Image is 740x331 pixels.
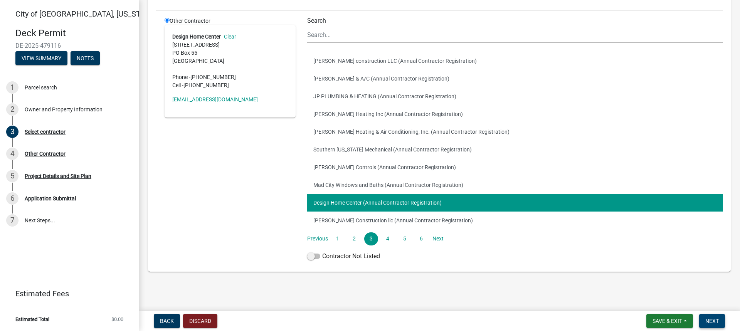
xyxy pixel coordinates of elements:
div: Application Submittal [25,196,76,201]
span: [PHONE_NUMBER] [183,82,229,88]
button: [PERSON_NAME] Controls (Annual Contractor Registration) [307,158,723,176]
button: [PERSON_NAME] Heating & Air Conditioning, Inc. (Annual Contractor Registration) [307,123,723,141]
button: View Summary [15,51,67,65]
div: 7 [6,214,18,227]
a: Previous [307,232,328,245]
h4: Deck Permit [15,28,133,39]
a: [EMAIL_ADDRESS][DOMAIN_NAME] [172,96,258,102]
button: Back [154,314,180,328]
span: Save & Exit [653,318,682,324]
span: Next [705,318,719,324]
span: Back [160,318,174,324]
button: Save & Exit [646,314,693,328]
a: Clear [221,34,236,40]
span: Estimated Total [15,317,49,322]
strong: Design Home Center [172,34,221,40]
span: $0.00 [111,317,123,322]
a: 2 [347,232,361,245]
label: Search [307,18,326,24]
a: Next [431,232,445,245]
button: Southern [US_STATE] Mechanical (Annual Contractor Registration) [307,141,723,158]
div: 4 [6,148,18,160]
button: Discard [183,314,217,328]
a: 5 [397,232,411,245]
div: 1 [6,81,18,94]
label: Contractor Not Listed [307,252,380,261]
button: Mad City Windows and Baths (Annual Contractor Registration) [307,176,723,194]
a: 3 [364,232,378,245]
div: Other Contractor [25,151,66,156]
button: Next [699,314,725,328]
wm-modal-confirm: Notes [71,55,100,62]
input: Search... [307,27,723,43]
div: Owner and Property Information [25,107,103,112]
div: Select contractor [25,129,66,134]
a: 4 [381,232,395,245]
abbr: Phone - [172,74,190,80]
span: [PHONE_NUMBER] [190,74,236,80]
button: Design Home Center (Annual Contractor Registration) [307,194,723,212]
wm-modal-confirm: Summary [15,55,67,62]
a: Estimated Fees [6,286,126,301]
button: [PERSON_NAME] Heating Inc (Annual Contractor Registration) [307,105,723,123]
button: [PERSON_NAME] construction LLC (Annual Contractor Registration) [307,52,723,70]
div: 2 [6,103,18,116]
span: City of [GEOGRAPHIC_DATA], [US_STATE] [15,9,156,18]
button: [PERSON_NAME] & A/C (Annual Contractor Registration) [307,70,723,87]
div: Other Contractor [159,17,301,264]
div: Project Details and Site Plan [25,173,91,179]
div: Parcel search [25,85,57,90]
button: Notes [71,51,100,65]
div: 3 [6,126,18,138]
address: [STREET_ADDRESS] PO Box 55 [GEOGRAPHIC_DATA] [172,33,288,89]
a: 1 [331,232,345,245]
abbr: Cell - [172,82,183,88]
div: 5 [6,170,18,182]
nav: Page navigation [307,232,723,245]
a: 6 [414,232,428,245]
button: [PERSON_NAME] Construction llc (Annual Contractor Registration) [307,212,723,229]
span: DE-2025-479116 [15,42,123,49]
div: 6 [6,192,18,205]
button: JP PLUMBING & HEATING (Annual Contractor Registration) [307,87,723,105]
